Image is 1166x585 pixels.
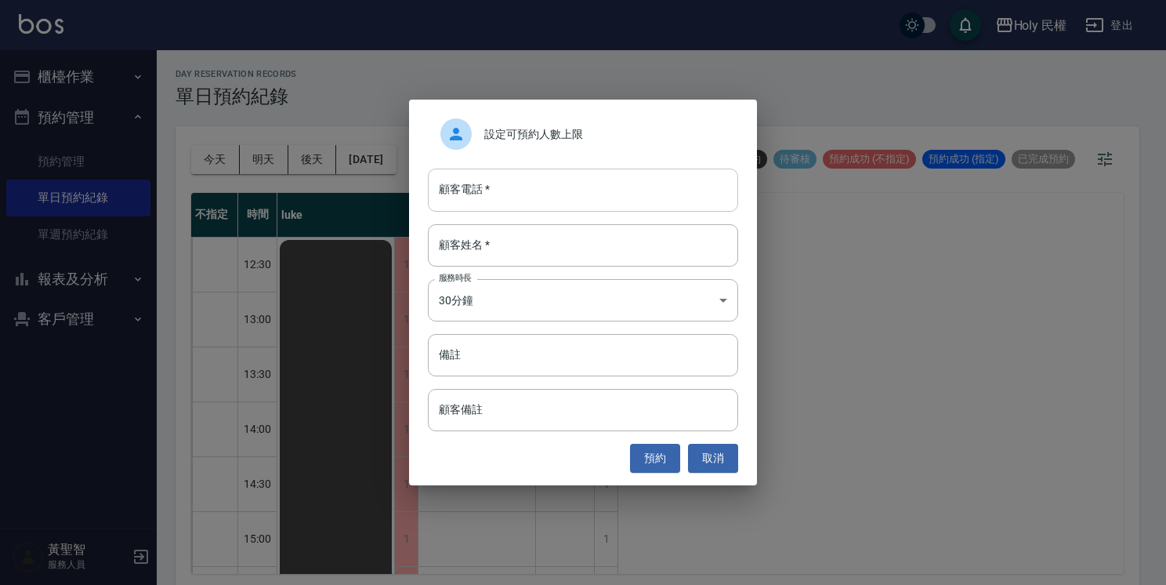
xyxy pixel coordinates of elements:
div: 30分鐘 [428,279,738,322]
label: 服務時長 [439,272,472,284]
button: 預約 [630,444,680,473]
div: 設定可預約人數上限 [428,112,738,156]
button: 取消 [688,444,738,473]
span: 設定可預約人數上限 [484,126,726,143]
